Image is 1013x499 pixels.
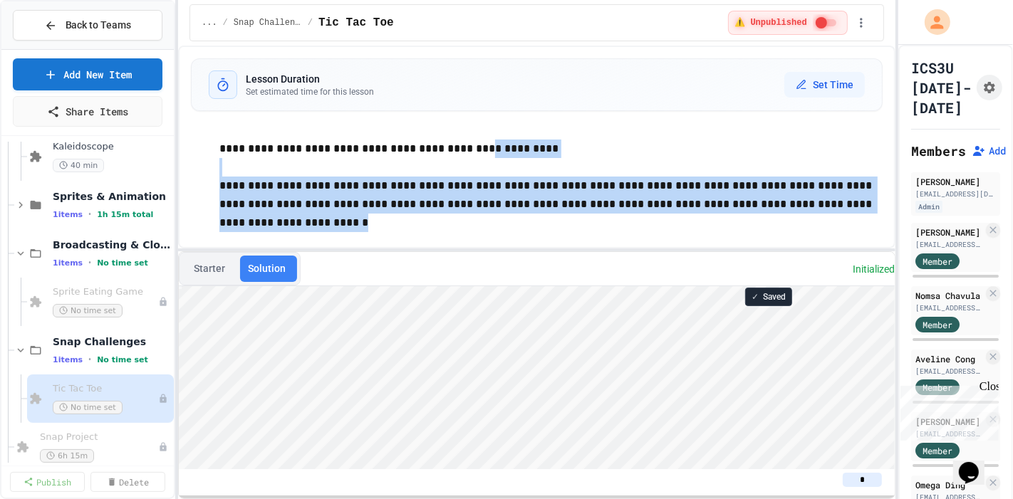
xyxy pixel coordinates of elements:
[915,478,983,491] div: Omega Ding
[923,444,952,457] span: Member
[53,335,171,348] span: Snap Challenges
[53,383,158,395] span: Tic Tac Toe
[853,263,895,275] span: Initialized
[97,258,148,268] span: No time set
[97,355,148,364] span: No time set
[246,86,374,98] p: Set estimated time for this lesson
[318,14,394,31] span: Tic Tac Toe
[53,286,158,298] span: Sprite Eating Game
[158,394,168,404] div: Unpublished
[88,257,91,268] span: •
[911,58,971,117] h1: ICS3U [DATE]-[DATE]
[13,58,162,90] a: Add New Item
[915,201,942,213] div: Admin
[915,175,996,188] div: [PERSON_NAME]
[6,6,98,90] div: Chat with us now!Close
[237,256,297,282] button: Solution
[977,75,1002,100] button: Assignment Settings
[972,144,1006,158] button: Add
[895,380,999,441] iframe: chat widget
[40,431,158,443] span: Snap Project
[202,17,217,28] span: ...
[53,159,104,172] span: 40 min
[223,17,228,28] span: /
[90,472,165,492] a: Delete
[734,17,806,28] span: ⚠️ Unpublished
[158,297,168,307] div: Unpublished
[88,209,91,220] span: •
[953,442,999,485] iframe: chat widget
[915,239,983,250] div: [EMAIL_ADDRESS][DOMAIN_NAME]
[10,472,85,492] a: Publish
[13,10,162,41] button: Back to Teams
[915,366,983,377] div: [EMAIL_ADDRESS][DOMAIN_NAME]
[40,449,94,463] span: 6h 15m
[915,352,983,365] div: Aveline Cong
[97,210,153,219] span: 1h 15m total
[13,96,162,127] a: Share Items
[234,17,302,28] span: Snap Challenges
[53,355,83,364] span: 1 items
[179,286,895,469] iframe: Snap! Programming Environment
[915,226,983,238] div: [PERSON_NAME]
[308,17,313,28] span: /
[53,304,123,317] span: No time set
[763,291,786,303] span: Saved
[53,238,171,251] span: Broadcasting & Cloning
[53,210,83,219] span: 1 items
[923,318,952,331] span: Member
[911,141,966,161] h2: Members
[53,401,123,414] span: No time set
[88,354,91,365] span: •
[182,256,237,282] button: Starter
[910,6,954,38] div: My Account
[246,72,374,86] h3: Lesson Duration
[53,141,171,153] span: Kaleidoscope
[915,289,983,302] div: Nomsa Chavula
[915,303,983,313] div: [EMAIL_ADDRESS][DOMAIN_NAME]
[923,255,952,268] span: Member
[752,291,759,303] span: ✓
[66,18,132,33] span: Back to Teams
[784,72,865,98] button: Set Time
[53,258,83,268] span: 1 items
[915,189,996,199] div: [EMAIL_ADDRESS][DOMAIN_NAME]
[53,190,171,203] span: Sprites & Animation
[158,442,168,452] div: Unpublished
[728,11,847,35] div: ⚠️ Students cannot see this content! Click the toggle to publish it and make it visible to your c...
